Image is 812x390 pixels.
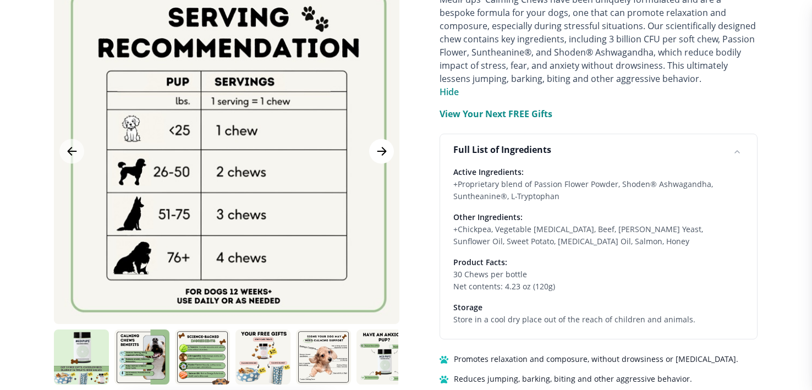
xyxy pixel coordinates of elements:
p: View Your Next FREE Gifts [440,107,552,120]
img: Calming Chews | Natural Dog Supplements [356,329,412,384]
span: Chickpea, Vegetable [MEDICAL_DATA], Beef, [PERSON_NAME] Yeast, Sunflower Oil, Sweet Potato, [MEDI... [453,224,705,246]
div: Net contents: 4.23 oz (120g) [453,281,744,293]
span: Other Ingredients: [453,212,523,222]
span: Active Ingredients: [453,167,524,177]
button: Next Image [369,139,394,164]
img: Calming Chews | Natural Dog Supplements [235,329,290,384]
p: Full List of Ingredients [453,143,551,156]
img: Calming Chews | Natural Dog Supplements [54,329,109,384]
span: Storage [453,302,482,312]
span: + [453,224,458,234]
img: Calming Chews | Natural Dog Supplements [114,329,169,384]
span: Product Facts: [453,257,507,267]
div: 30 Chews per bottle [453,268,744,281]
img: Calming Chews | Natural Dog Supplements [296,329,351,384]
span: Reduces jumping, barking, biting and other aggressive behavior. [454,372,692,386]
span: Proprietary blend of Passion Flower Powder, Shoden® Ashwagandha, Suntheanine®, L-Tryptophan [453,179,715,201]
span: Hide [440,86,459,98]
img: Calming Chews | Natural Dog Supplements [175,329,230,384]
span: Promotes relaxation and composure, without drowsiness or [MEDICAL_DATA]. [454,353,738,366]
div: Store in a cool dry place out of the reach of children and animals. [453,314,744,326]
span: + [453,179,458,189]
button: Previous Image [59,139,84,164]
